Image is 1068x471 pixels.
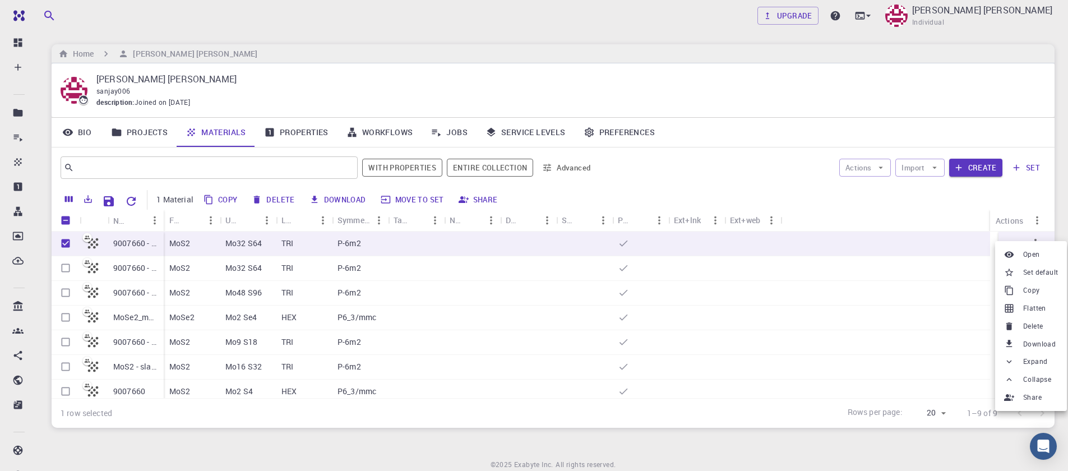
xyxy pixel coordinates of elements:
span: Share [1023,392,1042,403]
span: Copy [1023,285,1040,296]
div: Open Intercom Messenger [1030,433,1057,460]
span: Delete [1023,321,1043,332]
span: Collapse [1023,374,1051,385]
span: Flatten [1023,303,1046,314]
span: Support [22,8,63,18]
span: Expand [1023,356,1047,367]
span: Download [1023,339,1056,350]
span: Open [1023,249,1040,260]
span: Set default [1023,267,1058,278]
